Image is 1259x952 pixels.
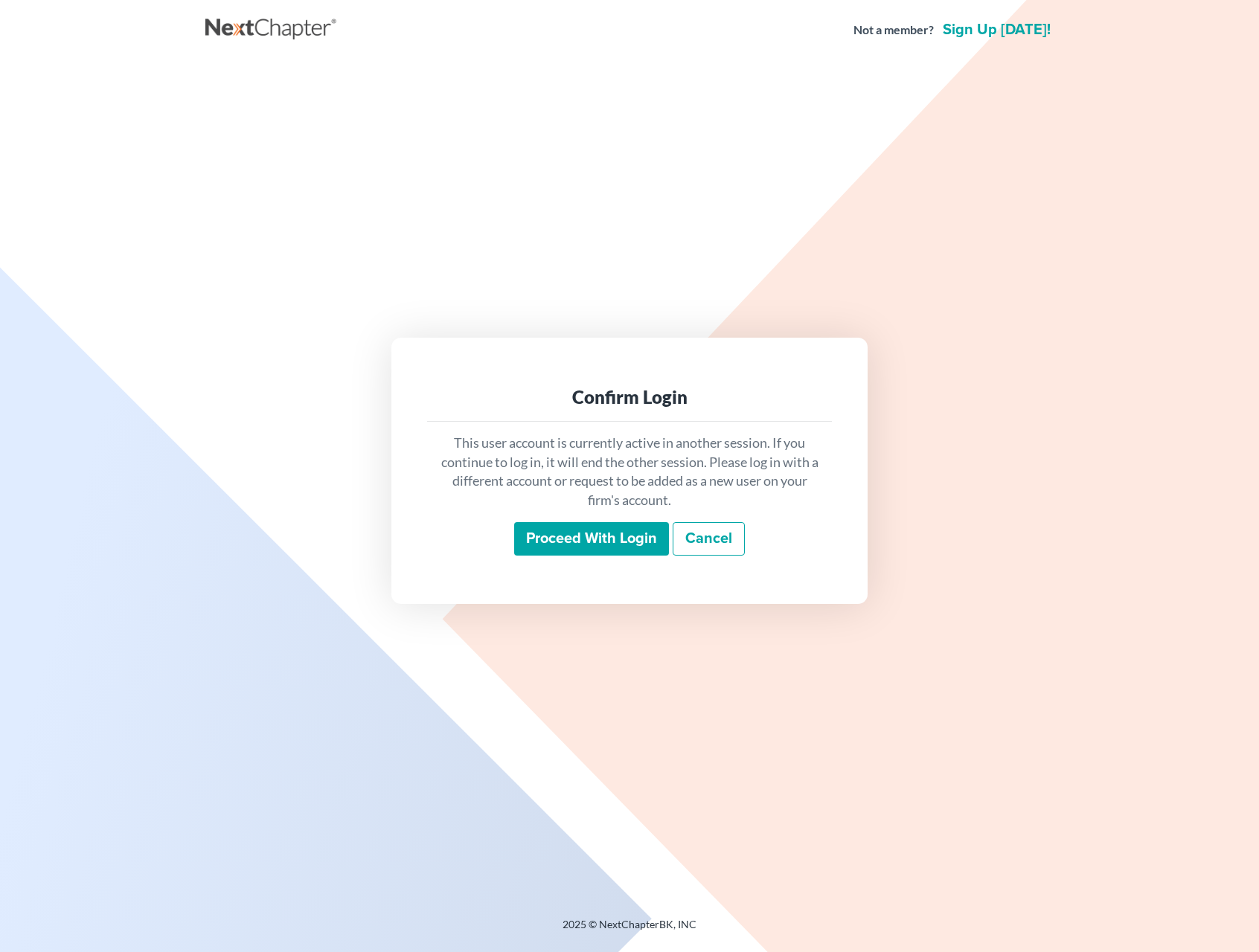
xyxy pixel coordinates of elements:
[673,522,745,556] a: Cancel
[439,434,820,510] p: This user account is currently active in another session. If you continue to log in, it will end ...
[514,522,669,556] input: Proceed with login
[940,22,1054,37] a: Sign up [DATE]!
[439,385,820,409] div: Confirm Login
[205,917,1054,944] div: 2025 © NextChapterBK, INC
[853,22,934,39] strong: Not a member?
